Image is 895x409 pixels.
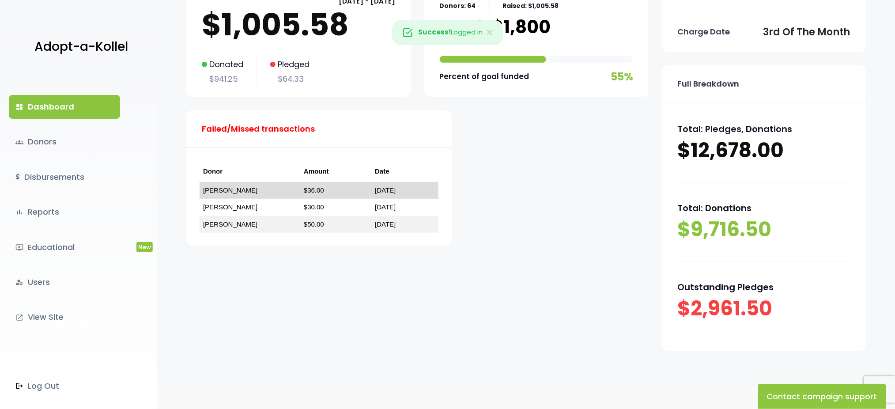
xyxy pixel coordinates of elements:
i: bar_chart [15,208,23,216]
p: $12,678.00 [677,137,850,164]
button: Contact campaign support [758,384,886,409]
a: manage_accountsUsers [9,270,120,294]
i: launch [15,314,23,322]
a: [DATE] [375,186,396,194]
p: $1,005.58 [202,7,396,42]
p: Outstanding Pledges [677,279,850,295]
a: [PERSON_NAME] [203,220,257,228]
a: [PERSON_NAME] [203,203,257,211]
a: [PERSON_NAME] [203,186,257,194]
a: $50.00 [304,220,324,228]
p: Charge Date [677,25,730,39]
p: Total: Donations [677,200,850,216]
p: $941.25 [202,72,243,86]
span: New [136,242,153,252]
p: $2,961.50 [677,295,850,322]
div: Logged in [392,20,503,45]
span: groups [15,138,23,146]
a: [DATE] [375,220,396,228]
a: groupsDonors [9,130,120,154]
p: Failed/Missed transactions [202,122,315,136]
i: $ [15,171,20,184]
a: bar_chartReports [9,200,120,224]
a: $36.00 [304,186,324,194]
a: $30.00 [304,203,324,211]
p: Adopt-a-Kollel [34,36,128,58]
p: $9,716.50 [677,216,850,243]
strong: Success! [418,27,451,37]
a: launchView Site [9,305,120,329]
p: Percent of goal funded [440,70,529,83]
p: Pledged [270,57,310,72]
a: dashboardDashboard [9,95,120,119]
a: Log Out [9,374,120,398]
p: Total: Pledges, Donations [677,121,850,137]
p: Raised: $1,005.58 [503,0,559,11]
a: $Disbursements [9,165,120,189]
i: ondemand_video [15,243,23,251]
a: [DATE] [375,203,396,211]
i: manage_accounts [15,278,23,286]
i: dashboard [15,103,23,111]
p: 3rd of the month [763,23,850,41]
p: Donors: 64 [440,0,476,11]
th: Donor [200,161,300,182]
a: Adopt-a-Kollel [30,26,128,68]
p: 55% [611,67,633,86]
p: Donated [202,57,243,72]
p: Goal: $1,800 [440,16,551,38]
a: ondemand_videoEducationalNew [9,235,120,259]
th: Amount [300,161,371,182]
th: Date [371,161,438,182]
button: Close [477,21,503,45]
p: $64.33 [270,72,310,86]
p: Full Breakdown [677,77,739,91]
